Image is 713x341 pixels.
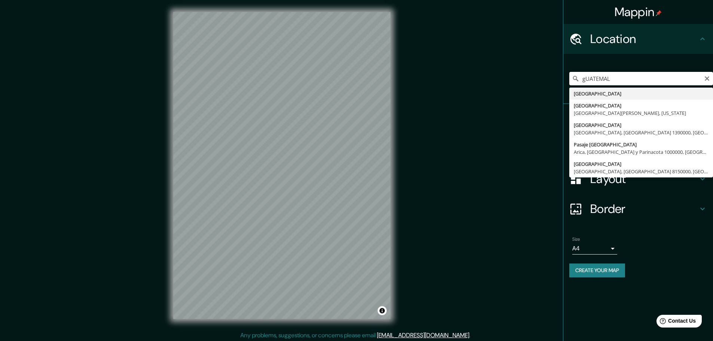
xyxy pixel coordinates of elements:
div: [GEOGRAPHIC_DATA] [574,90,709,97]
h4: Location [590,31,698,46]
h4: Border [590,201,698,216]
div: [GEOGRAPHIC_DATA], [GEOGRAPHIC_DATA] 8150000, [GEOGRAPHIC_DATA] [574,168,709,175]
div: Pasaje [GEOGRAPHIC_DATA] [574,141,709,148]
a: [EMAIL_ADDRESS][DOMAIN_NAME] [377,331,469,339]
canvas: Map [173,12,390,319]
input: Pick your city or area [569,72,713,85]
div: [GEOGRAPHIC_DATA] [574,160,709,168]
div: A4 [572,243,617,255]
button: Clear [704,74,710,82]
button: Create your map [569,264,625,277]
div: [GEOGRAPHIC_DATA][PERSON_NAME], [US_STATE] [574,109,709,117]
div: Border [563,194,713,224]
div: Style [563,134,713,164]
div: Location [563,24,713,54]
p: Any problems, suggestions, or concerns please email . [240,331,470,340]
div: Pins [563,104,713,134]
label: Size [572,236,580,243]
div: . [470,331,472,340]
button: Toggle attribution [378,306,387,315]
div: [GEOGRAPHIC_DATA] [574,121,709,129]
div: . [472,331,473,340]
div: Arica, [GEOGRAPHIC_DATA] y Parinacota 1000000, [GEOGRAPHIC_DATA] [574,148,709,156]
div: [GEOGRAPHIC_DATA], [GEOGRAPHIC_DATA] 1390000, [GEOGRAPHIC_DATA] [574,129,709,136]
div: Layout [563,164,713,194]
h4: Mappin [615,4,662,19]
h4: Layout [590,171,698,186]
img: pin-icon.png [656,10,662,16]
iframe: Help widget launcher [646,312,705,333]
div: [GEOGRAPHIC_DATA] [574,102,709,109]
